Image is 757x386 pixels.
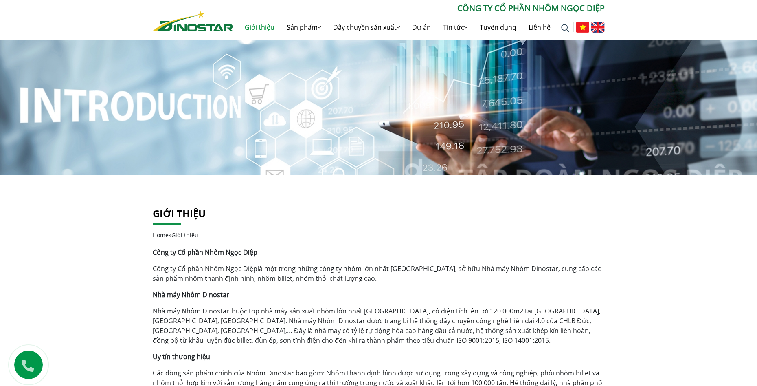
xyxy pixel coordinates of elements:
[153,11,233,31] img: Nhôm Dinostar
[576,22,589,33] img: Tiếng Việt
[171,231,198,239] span: Giới thiệu
[327,14,406,40] a: Dây chuyền sản xuất
[153,231,169,239] a: Home
[522,14,557,40] a: Liên hệ
[153,352,210,361] strong: Uy tín thương hiệu
[153,307,229,315] a: Nhà máy Nhôm Dinostar
[153,290,229,299] strong: Nhà máy Nhôm Dinostar
[153,264,605,283] p: là một trong những công ty nhôm lớn nhất [GEOGRAPHIC_DATA], sở hữu Nhà máy Nhôm Dinostar, cung cấ...
[406,14,437,40] a: Dự án
[153,207,206,220] a: Giới thiệu
[561,24,569,32] img: search
[281,14,327,40] a: Sản phẩm
[153,248,257,257] strong: Công ty Cổ phần Nhôm Ngọc Diệp
[591,22,605,33] img: English
[153,231,198,239] span: »
[153,264,257,273] a: Công ty Cổ phần Nhôm Ngọc Diệp
[474,14,522,40] a: Tuyển dụng
[437,14,474,40] a: Tin tức
[239,14,281,40] a: Giới thiệu
[233,2,605,14] p: CÔNG TY CỔ PHẦN NHÔM NGỌC DIỆP
[153,306,605,345] p: thuộc top nhà máy sản xuất nhôm lớn nhất [GEOGRAPHIC_DATA], có diện tích lên tới 120.000m2 tại [G...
